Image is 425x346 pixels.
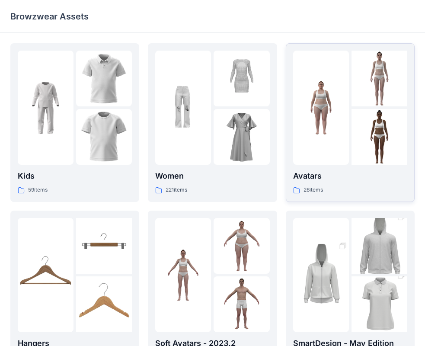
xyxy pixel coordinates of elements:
img: folder 3 [76,276,132,332]
a: folder 1folder 2folder 3Avatars26items [286,43,415,202]
img: folder 1 [293,233,349,317]
img: folder 2 [352,204,407,288]
img: folder 2 [214,218,269,274]
p: 221 items [166,186,187,195]
img: folder 1 [18,80,73,136]
img: folder 2 [214,51,269,106]
p: Kids [18,170,132,182]
p: 26 items [304,186,323,195]
img: folder 2 [76,218,132,274]
img: folder 3 [214,276,269,332]
img: folder 3 [76,109,132,165]
img: folder 1 [155,247,211,303]
a: folder 1folder 2folder 3Women221items [148,43,277,202]
img: folder 2 [76,51,132,106]
img: folder 1 [18,247,73,303]
p: Women [155,170,269,182]
p: Avatars [293,170,407,182]
a: folder 1folder 2folder 3Kids59items [10,43,139,202]
img: folder 2 [352,51,407,106]
p: Browzwear Assets [10,10,89,22]
img: folder 1 [293,80,349,136]
img: folder 3 [352,109,407,165]
p: 59 items [28,186,48,195]
img: folder 3 [214,109,269,165]
img: folder 1 [155,80,211,136]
